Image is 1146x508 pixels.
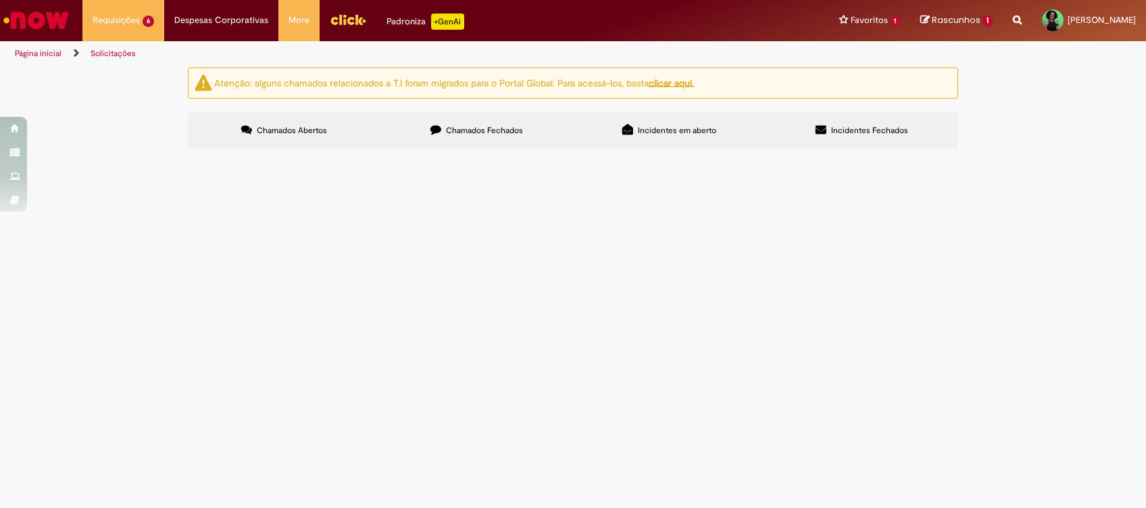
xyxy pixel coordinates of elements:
span: Incidentes Fechados [831,125,908,136]
ng-bind-html: Atenção: alguns chamados relacionados a T.I foram migrados para o Portal Global. Para acessá-los,... [214,76,694,88]
span: Favoritos [851,14,888,27]
ul: Trilhas de página [10,41,754,66]
span: Rascunhos [932,14,980,26]
span: [PERSON_NAME] [1068,14,1136,26]
span: More [289,14,309,27]
a: Página inicial [15,48,61,59]
p: +GenAi [431,14,464,30]
span: Incidentes em aberto [638,125,716,136]
a: clicar aqui. [649,76,694,88]
span: Chamados Fechados [446,125,523,136]
span: Despesas Corporativas [174,14,268,27]
span: Chamados Abertos [257,125,327,136]
span: 1 [891,16,901,27]
span: 1 [982,15,993,27]
div: Padroniza [387,14,464,30]
a: Rascunhos [920,14,993,27]
img: click_logo_yellow_360x200.png [330,9,366,30]
span: 6 [143,16,154,27]
img: ServiceNow [1,7,71,34]
a: Solicitações [91,48,136,59]
span: Requisições [93,14,140,27]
